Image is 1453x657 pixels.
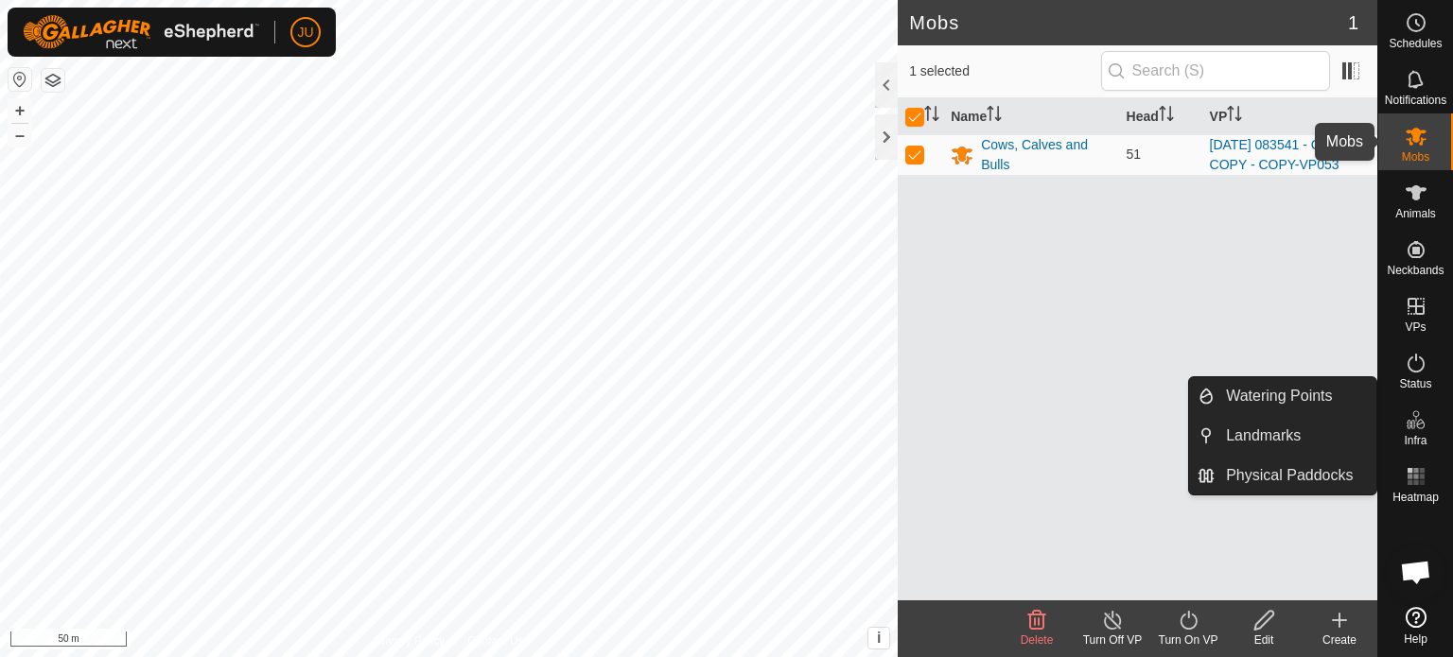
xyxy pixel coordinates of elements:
span: Schedules [1389,38,1442,49]
p-sorticon: Activate to sort [924,109,939,124]
img: Gallagher Logo [23,15,259,49]
span: Delete [1021,633,1054,647]
p-sorticon: Activate to sort [1159,109,1174,124]
span: Animals [1395,208,1436,219]
a: Watering Points [1215,377,1376,415]
span: i [877,630,881,646]
li: Watering Points [1189,377,1376,415]
span: Watering Points [1226,385,1332,407]
span: VPs [1405,321,1426,333]
a: Contact Us [467,632,523,649]
button: + [9,99,31,122]
span: 1 selected [909,61,1100,81]
th: Head [1119,98,1202,135]
p-sorticon: Activate to sort [1227,109,1242,124]
span: Infra [1404,435,1427,446]
a: Physical Paddocks [1215,457,1376,494]
th: VP [1202,98,1377,135]
div: Open chat [1388,544,1444,600]
button: Map Layers [42,69,64,92]
a: Privacy Policy [375,632,446,649]
span: Mobs [1402,151,1429,163]
p-sorticon: Activate to sort [987,109,1002,124]
span: Notifications [1385,95,1446,106]
a: Landmarks [1215,417,1376,455]
span: JU [297,23,313,43]
span: 51 [1127,147,1142,162]
input: Search (S) [1101,51,1330,91]
span: Physical Paddocks [1226,464,1353,487]
button: – [9,124,31,147]
div: Create [1302,631,1377,648]
button: i [868,628,889,648]
li: Landmarks [1189,417,1376,455]
span: 1 [1348,9,1358,37]
a: [DATE] 083541 - COPY - COPY - COPY-VP053 [1210,137,1357,172]
a: Help [1378,599,1453,652]
span: Help [1404,633,1427,645]
span: Landmarks [1226,424,1301,447]
button: Reset Map [9,68,31,91]
li: Physical Paddocks [1189,457,1376,494]
div: Cows, Calves and Bulls [981,135,1111,175]
div: Turn Off VP [1075,631,1150,648]
div: Turn On VP [1150,631,1226,648]
h2: Mobs [909,11,1348,34]
span: Neckbands [1387,265,1444,276]
span: Heatmap [1392,492,1439,503]
th: Name [943,98,1118,135]
span: Status [1399,378,1431,389]
div: Edit [1226,631,1302,648]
